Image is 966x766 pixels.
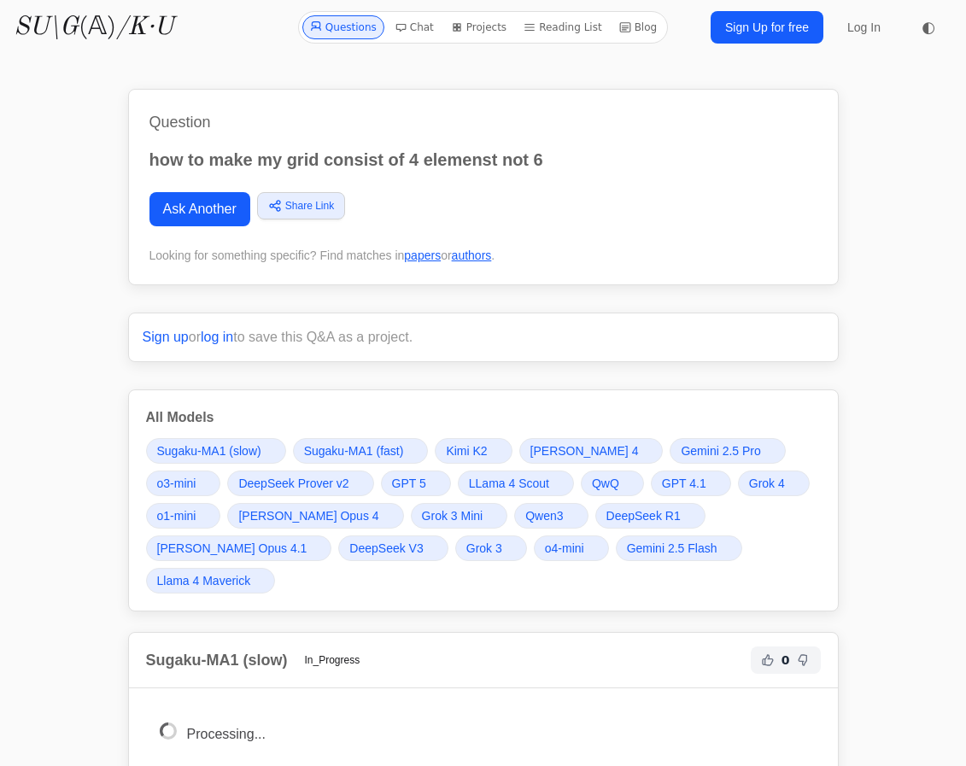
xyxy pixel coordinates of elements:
[711,11,823,44] a: Sign Up for free
[157,442,261,459] span: Sugaku-MA1 (slow)
[116,15,173,40] i: /K·U
[146,535,332,561] a: [PERSON_NAME] Opus 4.1
[14,15,79,40] i: SU\G
[285,198,334,213] span: Share Link
[612,15,664,39] a: Blog
[670,438,785,464] a: Gemini 2.5 Pro
[146,407,821,428] h3: All Models
[455,535,527,561] a: Grok 3
[14,12,173,43] a: SU\G(𝔸)/K·U
[381,471,451,496] a: GPT 5
[143,327,824,348] p: or to save this Q&A as a project.
[238,507,378,524] span: [PERSON_NAME] Opus 4
[458,471,574,496] a: LLama 4 Scout
[606,507,681,524] span: DeepSeek R1
[793,650,814,670] button: Not Helpful
[616,535,742,561] a: Gemini 2.5 Flash
[143,330,189,344] a: Sign up
[581,471,644,496] a: QwQ
[911,10,946,44] button: ◐
[782,652,790,669] span: 0
[435,438,512,464] a: Kimi K2
[595,503,705,529] a: DeepSeek R1
[338,535,448,561] a: DeepSeek V3
[388,15,441,39] a: Chat
[149,192,250,226] a: Ask Another
[146,503,221,529] a: o1-mini
[157,540,307,557] span: [PERSON_NAME] Opus 4.1
[758,650,778,670] button: Helpful
[534,535,609,561] a: o4-mini
[293,438,429,464] a: Sugaku-MA1 (fast)
[146,568,276,594] a: Llama 4 Maverick
[146,438,286,464] a: Sugaku-MA1 (slow)
[738,471,810,496] a: Grok 4
[157,507,196,524] span: o1-mini
[227,503,403,529] a: [PERSON_NAME] Opus 4
[749,475,785,492] span: Grok 4
[681,442,760,459] span: Gemini 2.5 Pro
[592,475,619,492] span: QwQ
[149,110,817,134] h1: Question
[627,540,717,557] span: Gemini 2.5 Flash
[149,148,817,172] p: how to make my grid consist of 4 elemenst not 6
[201,330,233,344] a: log in
[469,475,549,492] span: LLama 4 Scout
[149,247,817,264] div: Looking for something specific? Find matches in or .
[295,650,371,670] span: In_Progress
[651,471,731,496] a: GPT 4.1
[530,442,639,459] span: [PERSON_NAME] 4
[157,475,196,492] span: o3-mini
[444,15,513,39] a: Projects
[422,507,483,524] span: Grok 3 Mini
[452,249,492,262] a: authors
[238,475,348,492] span: DeepSeek Prover v2
[662,475,706,492] span: GPT 4.1
[466,540,502,557] span: Grok 3
[349,540,423,557] span: DeepSeek V3
[187,727,266,741] span: Processing...
[411,503,508,529] a: Grok 3 Mini
[525,507,563,524] span: Qwen3
[922,20,935,35] span: ◐
[519,438,664,464] a: [PERSON_NAME] 4
[404,249,441,262] a: papers
[146,471,221,496] a: o3-mini
[157,572,251,589] span: Llama 4 Maverick
[302,15,384,39] a: Questions
[304,442,404,459] span: Sugaku-MA1 (fast)
[837,12,891,43] a: Log In
[517,15,609,39] a: Reading List
[146,648,288,672] h2: Sugaku-MA1 (slow)
[392,475,426,492] span: GPT 5
[545,540,584,557] span: o4-mini
[227,471,373,496] a: DeepSeek Prover v2
[446,442,487,459] span: Kimi K2
[514,503,588,529] a: Qwen3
